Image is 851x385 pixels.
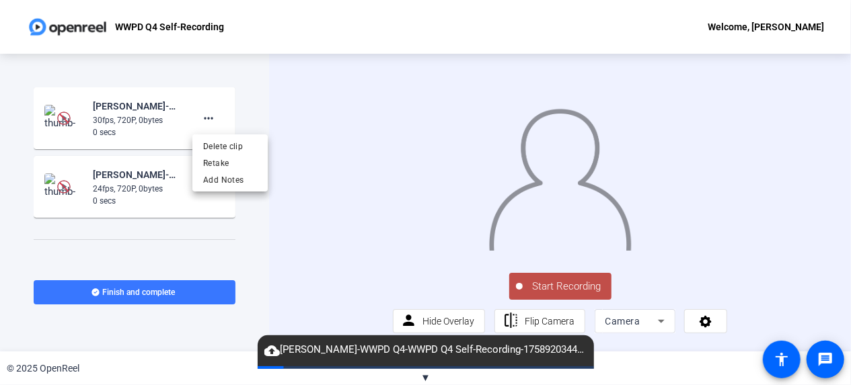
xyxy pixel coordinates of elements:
span: Delete clip [203,138,257,155]
span: Retake [203,155,257,171]
span: [PERSON_NAME]-WWPD Q4-WWPD Q4 Self-Recording-1758920344735-webcam [258,342,594,358]
span: Add Notes [203,172,257,188]
mat-icon: cloud_upload [264,343,281,359]
span: ▼ [420,372,431,384]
